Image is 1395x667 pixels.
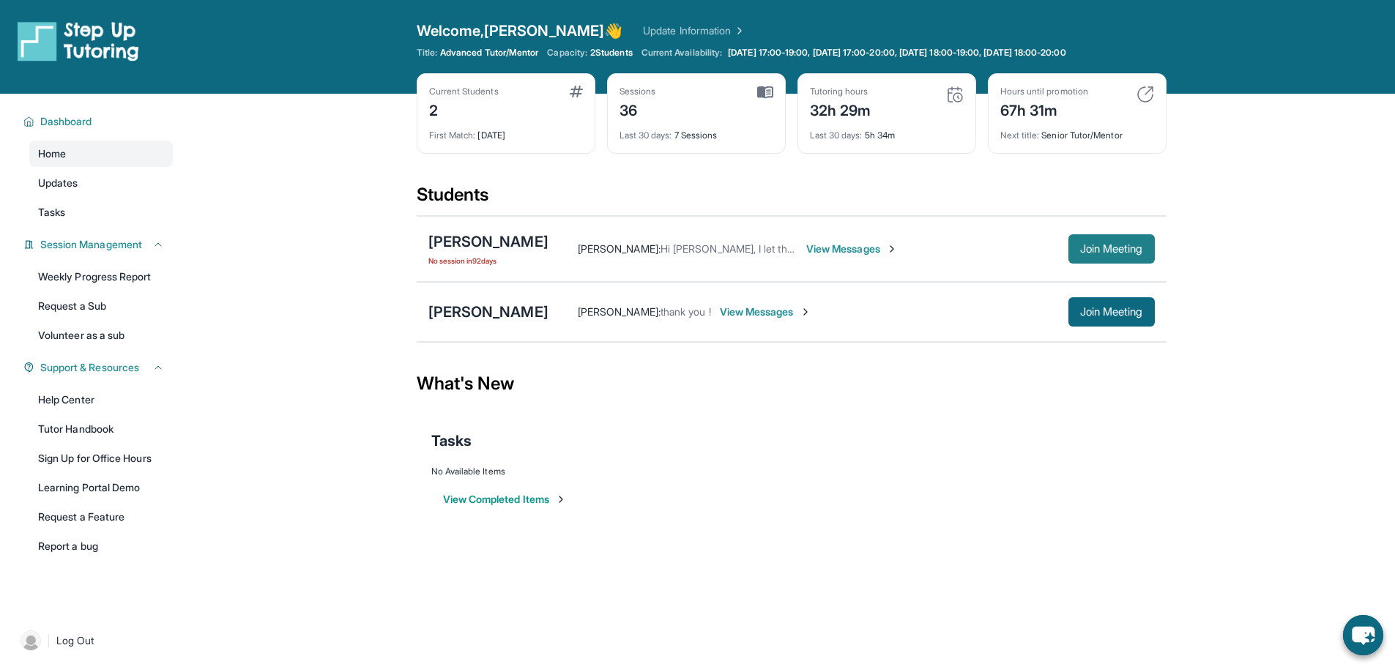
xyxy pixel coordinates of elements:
a: Home [29,141,173,167]
div: 32h 29m [810,97,871,121]
span: Home [38,146,66,161]
span: Tasks [431,431,472,451]
div: What's New [417,351,1167,416]
div: [DATE] [429,121,583,141]
span: Capacity: [547,47,587,59]
img: Chevron-Right [800,306,811,318]
span: [PERSON_NAME] : [578,242,661,255]
span: Current Availability: [641,47,722,59]
span: Advanced Tutor/Mentor [440,47,538,59]
img: logo [18,21,139,62]
span: | [47,632,51,649]
button: Dashboard [34,114,164,129]
img: Chevron-Right [886,243,898,255]
span: Log Out [56,633,94,648]
span: [PERSON_NAME] : [578,305,661,318]
div: [PERSON_NAME] [428,302,548,322]
button: Join Meeting [1068,234,1155,264]
a: Help Center [29,387,173,413]
a: Update Information [643,23,745,38]
div: No Available Items [431,466,1152,477]
button: chat-button [1343,615,1383,655]
div: Tutoring hours [810,86,871,97]
img: Chevron Right [731,23,745,38]
span: View Messages [720,305,811,319]
button: Support & Resources [34,360,164,375]
a: |Log Out [15,625,173,657]
div: Current Students [429,86,499,97]
img: user-img [21,630,41,651]
img: card [946,86,964,103]
span: Last 30 days : [810,130,863,141]
a: Weekly Progress Report [29,264,173,290]
span: Join Meeting [1080,308,1143,316]
a: Learning Portal Demo [29,474,173,501]
span: Support & Resources [40,360,139,375]
a: Report a bug [29,533,173,559]
span: Session Management [40,237,142,252]
span: Welcome, [PERSON_NAME] 👋 [417,21,623,41]
button: View Completed Items [443,492,567,507]
div: [PERSON_NAME] [428,231,548,252]
span: First Match : [429,130,476,141]
button: Join Meeting [1068,297,1155,327]
img: card [570,86,583,97]
img: card [757,86,773,99]
span: 2 Students [590,47,633,59]
span: Title: [417,47,437,59]
span: Next title : [1000,130,1040,141]
div: Sessions [620,86,656,97]
span: Dashboard [40,114,92,129]
a: Tasks [29,199,173,226]
span: Tasks [38,205,65,220]
span: Updates [38,176,78,190]
span: Join Meeting [1080,245,1143,253]
a: [DATE] 17:00-19:00, [DATE] 17:00-20:00, [DATE] 18:00-19:00, [DATE] 18:00-20:00 [725,47,1068,59]
a: Tutor Handbook [29,416,173,442]
a: Volunteer as a sub [29,322,173,349]
div: Students [417,183,1167,215]
span: thank you ! [661,305,711,318]
button: Session Management [34,237,164,252]
div: 7 Sessions [620,121,773,141]
img: card [1137,86,1154,103]
span: No session in 92 days [428,255,548,267]
div: Hours until promotion [1000,86,1088,97]
div: Senior Tutor/Mentor [1000,121,1154,141]
span: [DATE] 17:00-19:00, [DATE] 17:00-20:00, [DATE] 18:00-19:00, [DATE] 18:00-20:00 [728,47,1065,59]
div: 36 [620,97,656,121]
div: 67h 31m [1000,97,1088,121]
a: Updates [29,170,173,196]
a: Request a Sub [29,293,173,319]
span: View Messages [806,242,898,256]
div: 5h 34m [810,121,964,141]
span: Last 30 days : [620,130,672,141]
a: Request a Feature [29,504,173,530]
a: Sign Up for Office Hours [29,445,173,472]
div: 2 [429,97,499,121]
